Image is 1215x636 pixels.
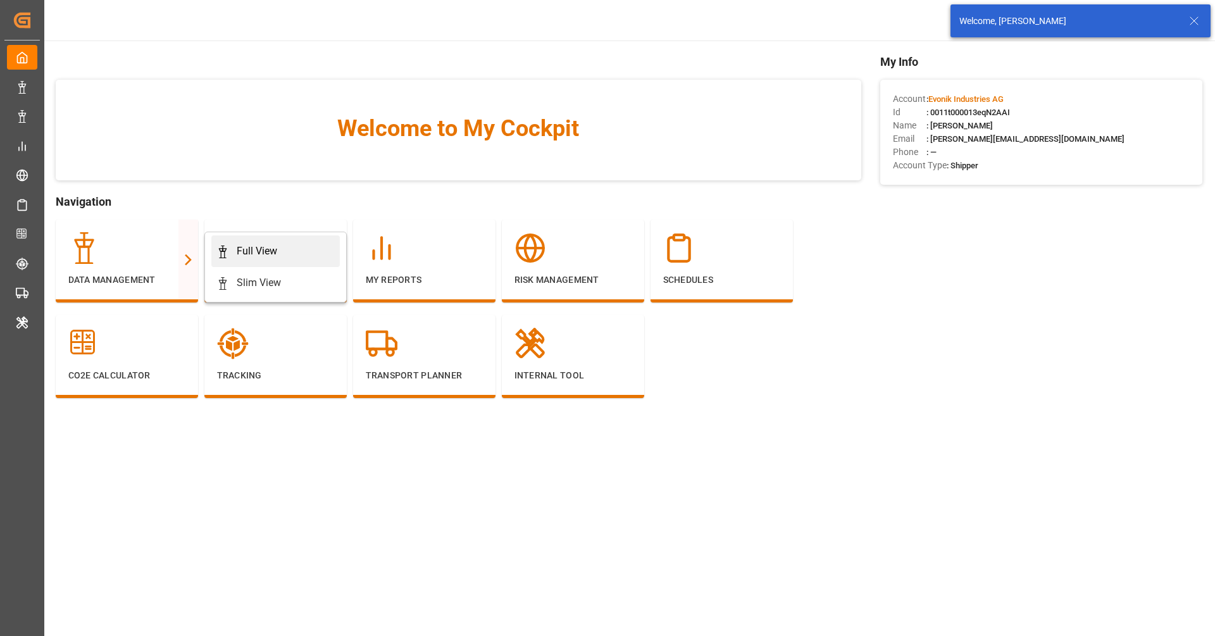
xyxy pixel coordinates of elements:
[663,273,780,287] p: Schedules
[947,161,978,170] span: : Shipper
[237,244,277,259] div: Full View
[237,275,281,290] div: Slim View
[68,369,185,382] p: CO2e Calculator
[893,146,926,159] span: Phone
[56,193,861,210] span: Navigation
[926,121,993,130] span: : [PERSON_NAME]
[928,94,1004,104] span: Evonik Industries AG
[893,92,926,106] span: Account
[217,369,334,382] p: Tracking
[514,369,632,382] p: Internal Tool
[366,273,483,287] p: My Reports
[926,108,1010,117] span: : 0011t000013eqN2AAI
[893,106,926,119] span: Id
[514,273,632,287] p: Risk Management
[211,235,340,267] a: Full View
[893,132,926,146] span: Email
[211,267,340,299] a: Slim View
[926,147,937,157] span: : —
[81,111,836,146] span: Welcome to My Cockpit
[959,15,1177,28] div: Welcome, [PERSON_NAME]
[926,134,1125,144] span: : [PERSON_NAME][EMAIL_ADDRESS][DOMAIN_NAME]
[366,369,483,382] p: Transport Planner
[893,119,926,132] span: Name
[68,273,185,287] p: Data Management
[926,94,1004,104] span: :
[880,53,1202,70] span: My Info
[893,159,947,172] span: Account Type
